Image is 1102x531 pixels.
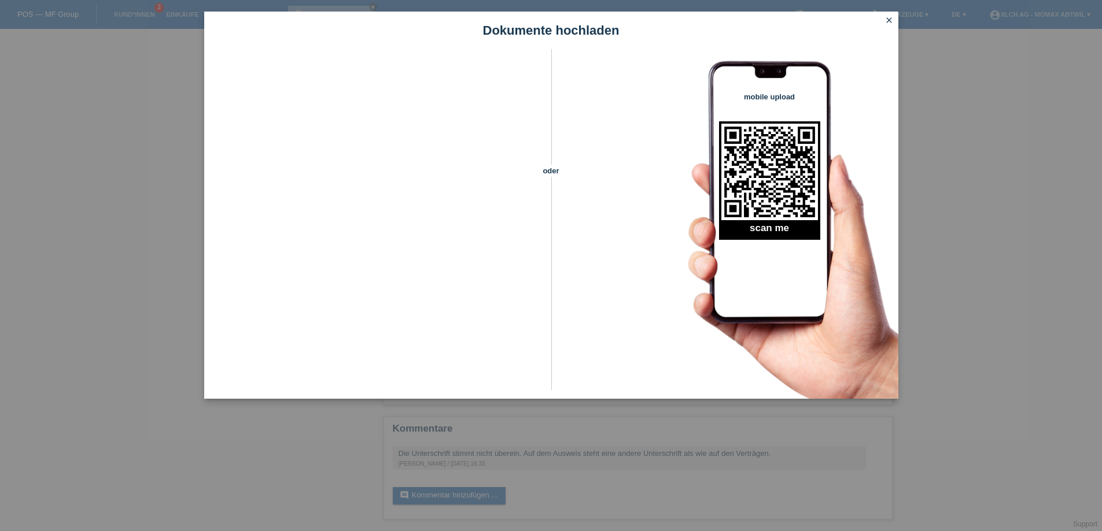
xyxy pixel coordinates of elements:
[719,222,820,240] h2: scan me
[882,14,897,28] a: close
[719,92,820,101] h4: mobile upload
[222,78,531,367] iframe: Upload
[884,16,894,25] i: close
[531,165,572,177] span: oder
[204,23,898,38] h1: Dokumente hochladen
